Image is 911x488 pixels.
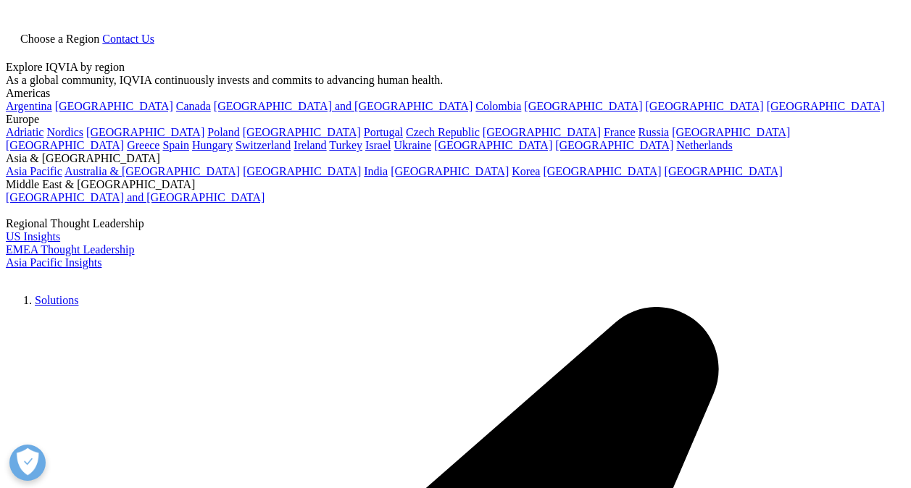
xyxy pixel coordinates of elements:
a: Asia Pacific Insights [6,256,101,269]
div: Explore IQVIA by region [6,61,905,74]
a: Portugal [364,126,403,138]
div: Europe [6,113,905,126]
a: US Insights [6,230,60,243]
a: Czech Republic [406,126,480,138]
a: Canada [176,100,211,112]
a: Spain [162,139,188,151]
a: [GEOGRAPHIC_DATA] [524,100,642,112]
a: [GEOGRAPHIC_DATA] [6,139,124,151]
a: [GEOGRAPHIC_DATA] [767,100,885,112]
a: [GEOGRAPHIC_DATA] [434,139,552,151]
a: Poland [207,126,239,138]
div: Asia & [GEOGRAPHIC_DATA] [6,152,905,165]
a: [GEOGRAPHIC_DATA] [646,100,764,112]
a: Turkey [329,139,362,151]
a: Korea [512,165,540,177]
a: France [604,126,636,138]
a: Ireland [294,139,326,151]
a: Hungary [192,139,233,151]
a: Asia Pacific [6,165,62,177]
a: Argentina [6,100,52,112]
div: Americas [6,87,905,100]
div: Middle East & [GEOGRAPHIC_DATA] [6,178,905,191]
a: [GEOGRAPHIC_DATA] [86,126,204,138]
a: Colombia [475,100,521,112]
a: [GEOGRAPHIC_DATA] [665,165,783,177]
a: Greece [127,139,159,151]
a: [GEOGRAPHIC_DATA] [55,100,173,112]
a: Solutions [35,294,78,306]
a: [GEOGRAPHIC_DATA] and [GEOGRAPHIC_DATA] [6,191,265,203]
a: [GEOGRAPHIC_DATA] [555,139,673,151]
div: As a global community, IQVIA continuously invests and commits to advancing human health. [6,74,905,87]
button: Otwórz Preferencje [9,445,46,481]
a: EMEA Thought Leadership [6,243,134,256]
a: [GEOGRAPHIC_DATA] and [GEOGRAPHIC_DATA] [214,100,473,112]
a: Adriatic [6,126,43,138]
a: [GEOGRAPHIC_DATA] [243,165,361,177]
div: Regional Thought Leadership [6,217,905,230]
a: Israel [365,139,391,151]
a: Netherlands [676,139,732,151]
a: Russia [638,126,670,138]
a: Ukraine [394,139,432,151]
span: Choose a Region [20,33,99,45]
a: Contact Us [102,33,154,45]
a: [GEOGRAPHIC_DATA] [483,126,601,138]
a: [GEOGRAPHIC_DATA] [243,126,361,138]
a: Australia & [GEOGRAPHIC_DATA] [65,165,240,177]
a: Nordics [46,126,83,138]
a: [GEOGRAPHIC_DATA] [391,165,509,177]
a: Switzerland [236,139,291,151]
a: [GEOGRAPHIC_DATA] [672,126,790,138]
a: India [364,165,388,177]
a: [GEOGRAPHIC_DATA] [543,165,661,177]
